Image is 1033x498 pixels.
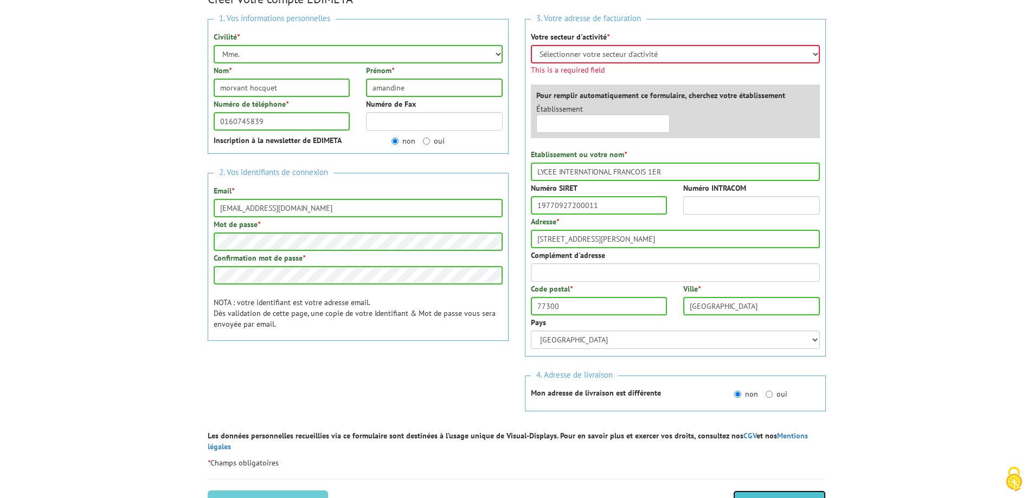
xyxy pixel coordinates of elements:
[531,183,578,193] label: Numéro SIRET
[214,65,232,76] label: Nom
[766,391,773,398] input: oui
[214,31,240,42] label: Civilité
[214,165,333,180] span: 2. Vos identifiants de connexion
[214,99,288,109] label: Numéro de téléphone
[531,388,661,398] strong: Mon adresse de livraison est différente
[208,431,808,451] strong: Les données personnelles recueillies via ce formulaire sont destinées à l’usage unique de Visual-...
[683,183,746,193] label: Numéro INTRACOM
[208,431,808,451] a: Mentions légales
[528,104,678,133] div: Établissement
[531,283,573,294] label: Code postal
[734,389,758,399] label: non
[531,66,820,74] span: This is a required field
[734,391,741,398] input: non
[743,431,756,441] a: CGV
[214,219,260,230] label: Mot de passe
[392,138,399,145] input: non
[531,149,627,160] label: Etablissement ou votre nom
[208,457,826,468] p: Champs obligatoires
[531,368,618,383] span: 4. Adresse de livraison
[531,11,646,26] span: 3. Votre adresse de facturation
[214,297,503,329] p: NOTA : votre identifiant est votre adresse email. Dès validation de cette page, une copie de votr...
[214,253,305,263] label: Confirmation mot de passe
[536,90,785,101] label: Pour remplir automatiquement ce formulaire, cherchez votre établissement
[531,317,546,328] label: Pays
[392,135,415,146] label: non
[683,283,701,294] label: Ville
[366,65,394,76] label: Prénom
[366,99,416,109] label: Numéro de Fax
[995,461,1033,498] button: Cookies (fenêtre modale)
[423,138,430,145] input: oui
[208,360,373,402] iframe: reCAPTCHA
[214,185,234,196] label: Email
[531,31,609,42] label: Votre secteur d'activité
[531,250,605,261] label: Complément d'adresse
[1000,465,1028,493] img: Cookies (fenêtre modale)
[214,135,342,145] strong: Inscription à la newsletter de EDIMETA
[531,216,559,227] label: Adresse
[766,389,787,399] label: oui
[423,135,445,146] label: oui
[214,11,336,26] span: 1. Vos informations personnelles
